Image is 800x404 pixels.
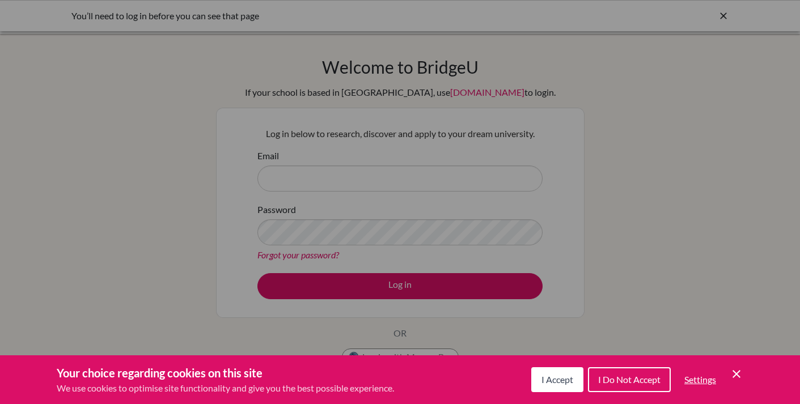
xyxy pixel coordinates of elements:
span: I Accept [541,374,573,385]
button: Settings [675,368,725,391]
span: I Do Not Accept [598,374,661,385]
button: I Do Not Accept [588,367,671,392]
h3: Your choice regarding cookies on this site [57,364,394,381]
p: We use cookies to optimise site functionality and give you the best possible experience. [57,381,394,395]
span: Settings [684,374,716,385]
button: Save and close [730,367,743,381]
button: I Accept [531,367,583,392]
